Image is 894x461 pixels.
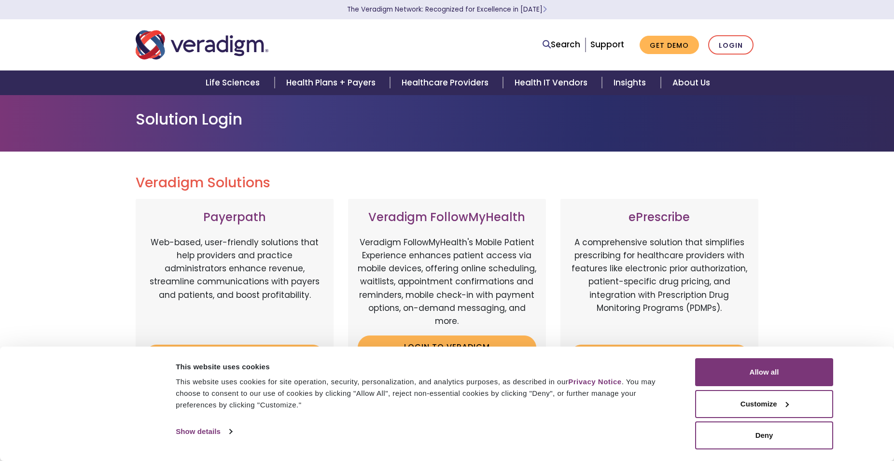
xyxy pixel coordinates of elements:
div: This website uses cookies [176,361,673,373]
img: Veradigm logo [136,29,268,61]
h1: Solution Login [136,110,758,128]
a: Search [543,38,580,51]
span: Learn More [543,5,547,14]
a: Insights [602,70,660,95]
p: Web-based, user-friendly solutions that help providers and practice administrators enhance revenu... [145,236,324,337]
button: Customize [695,390,833,418]
button: Deny [695,421,833,449]
a: Show details [176,424,232,439]
a: Login [708,35,754,55]
button: Allow all [695,358,833,386]
a: Support [590,39,624,50]
a: Login to Payerpath [145,345,324,367]
div: This website uses cookies for site operation, security, personalization, and analytics purposes, ... [176,376,673,411]
h3: ePrescribe [570,210,749,224]
a: The Veradigm Network: Recognized for Excellence in [DATE]Learn More [347,5,547,14]
h3: Veradigm FollowMyHealth [358,210,536,224]
a: Login to ePrescribe [570,345,749,367]
p: A comprehensive solution that simplifies prescribing for healthcare providers with features like ... [570,236,749,337]
a: Get Demo [640,36,699,55]
a: Login to Veradigm FollowMyHealth [358,335,536,367]
a: Health Plans + Payers [275,70,390,95]
a: Privacy Notice [568,377,621,386]
a: About Us [661,70,722,95]
a: Health IT Vendors [503,70,602,95]
a: Healthcare Providers [390,70,503,95]
h3: Payerpath [145,210,324,224]
h2: Veradigm Solutions [136,175,758,191]
p: Veradigm FollowMyHealth's Mobile Patient Experience enhances patient access via mobile devices, o... [358,236,536,328]
a: Life Sciences [194,70,274,95]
